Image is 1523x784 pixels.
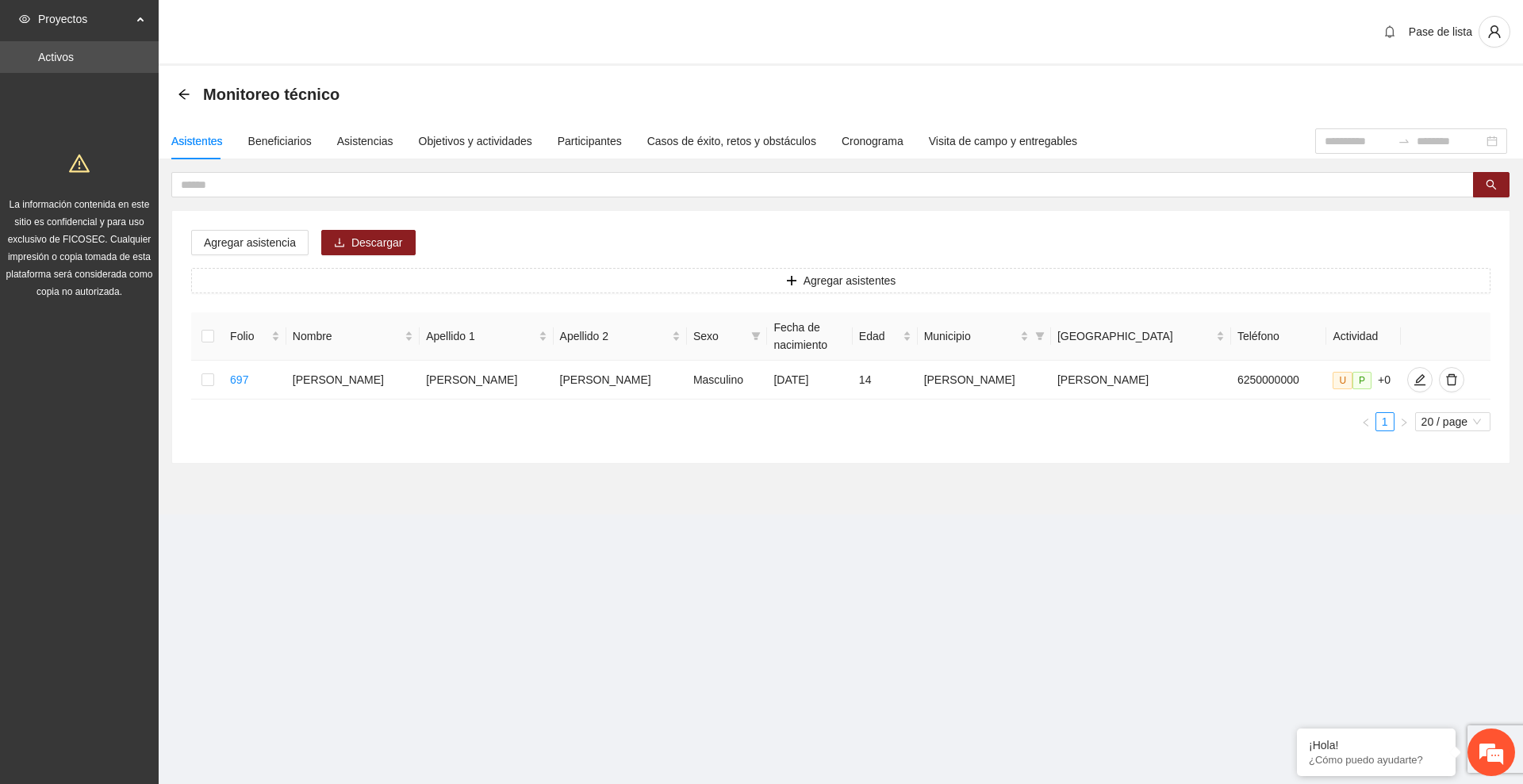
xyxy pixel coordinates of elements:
span: filter [1032,324,1048,348]
td: [PERSON_NAME] [1051,361,1231,400]
td: [PERSON_NAME] [420,361,553,400]
button: right [1394,412,1414,431]
span: warning [69,153,90,174]
a: 697 [230,373,248,386]
button: downloadDescargar [321,230,416,255]
button: user [1479,16,1510,48]
div: Visita de campo y entregables [929,132,1077,150]
span: filter [1035,331,1045,341]
li: Next Page [1394,412,1414,431]
span: filter [748,324,764,348]
button: edit [1407,367,1433,392]
td: [DATE] [767,361,852,400]
td: [PERSON_NAME] [918,361,1051,400]
a: Activos [38,51,74,63]
td: [PERSON_NAME] [554,361,687,400]
th: Apellido 1 [420,312,553,361]
span: left [1361,418,1371,427]
th: Actividad [1326,312,1400,361]
td: Masculino [687,361,767,400]
span: filter [751,331,761,341]
span: arrow-left [178,88,190,101]
button: plusAgregar asistentes [191,268,1490,293]
li: Previous Page [1356,412,1375,431]
button: search [1473,172,1510,197]
td: +0 [1326,361,1400,400]
span: Sexo [693,327,745,345]
span: U [1333,372,1352,389]
span: Apellido 2 [560,327,669,345]
div: Beneficiarios [248,132,312,150]
p: ¿Cómo puedo ayudarte? [1309,754,1444,766]
span: right [1399,418,1409,427]
span: Descargar [351,234,403,251]
button: Agregar asistencia [191,230,309,255]
div: Asistentes [171,132,223,150]
span: Apellido 1 [426,327,535,345]
th: Fecha de nacimiento [767,312,852,361]
th: Folio [224,312,286,361]
div: Asistencias [337,132,393,150]
td: 14 [853,361,918,400]
div: Casos de éxito, retos y obstáculos [647,132,816,150]
span: Nombre [293,327,401,345]
span: 20 / page [1421,413,1484,430]
span: Agregar asistentes [804,272,896,289]
div: Cronograma [842,132,903,150]
th: Teléfono [1231,312,1327,361]
th: Edad [853,312,918,361]
span: Monitoreo técnico [203,82,340,107]
span: Agregar asistencia [204,234,296,251]
button: delete [1439,367,1464,392]
button: left [1356,412,1375,431]
td: [PERSON_NAME] [286,361,420,400]
div: Participantes [558,132,622,150]
span: Edad [859,327,900,345]
div: Page Size [1415,412,1490,431]
th: Nombre [286,312,420,361]
span: bell [1378,25,1402,38]
span: Pase de lista [1409,25,1472,38]
span: [GEOGRAPHIC_DATA] [1057,327,1213,345]
span: Proyectos [38,3,132,35]
th: Colonia [1051,312,1231,361]
th: Apellido 2 [554,312,687,361]
span: user [1479,25,1510,39]
div: Objetivos y actividades [419,132,532,150]
button: bell [1377,19,1402,44]
th: Municipio [918,312,1051,361]
div: ¡Hola! [1309,739,1444,751]
span: to [1398,135,1410,147]
a: 1 [1376,413,1394,430]
span: search [1486,179,1497,192]
span: swap-right [1398,135,1410,147]
span: download [334,237,345,250]
span: delete [1440,373,1464,386]
span: Municipio [924,327,1017,345]
span: P [1352,372,1371,389]
div: Back [178,88,190,101]
span: La información contenida en este sitio es confidencial y para uso exclusivo de FICOSEC. Cualquier... [6,199,153,297]
span: edit [1408,373,1432,386]
span: plus [786,275,797,288]
span: Folio [230,327,268,345]
li: 1 [1375,412,1394,431]
td: 6250000000 [1231,361,1327,400]
span: eye [19,13,30,25]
